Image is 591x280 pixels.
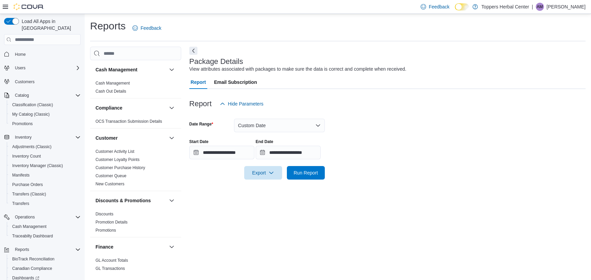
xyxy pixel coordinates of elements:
[96,258,128,263] a: GL Account Totals
[96,157,140,162] a: Customer Loyalty Points
[12,224,46,229] span: Cash Management
[7,100,83,110] button: Classification (Classic)
[7,231,83,241] button: Traceabilty Dashboard
[7,199,83,208] button: Transfers
[96,219,128,225] span: Promotion Details
[9,162,81,170] span: Inventory Manager (Classic)
[9,232,81,240] span: Traceabilty Dashboard
[96,165,145,170] a: Customer Purchase History
[12,172,29,178] span: Manifests
[12,144,51,149] span: Adjustments (Classic)
[9,162,66,170] a: Inventory Manager (Classic)
[9,181,46,189] a: Purchase Orders
[9,110,52,118] a: My Catalog (Classic)
[244,166,282,180] button: Export
[15,247,29,252] span: Reports
[1,133,83,142] button: Inventory
[9,152,81,160] span: Inventory Count
[90,147,181,191] div: Customer
[15,93,29,98] span: Catalog
[96,243,166,250] button: Finance
[12,213,38,221] button: Operations
[19,18,81,31] span: Load All Apps in [GEOGRAPHIC_DATA]
[96,173,126,179] span: Customer Queue
[12,121,33,126] span: Promotions
[7,222,83,231] button: Cash Management
[189,139,209,144] label: Start Date
[9,264,81,273] span: Canadian Compliance
[12,201,29,206] span: Transfers
[9,190,81,198] span: Transfers (Classic)
[96,197,151,204] h3: Discounts & Promotions
[12,256,55,262] span: BioTrack Reconciliation
[96,135,118,141] h3: Customer
[168,134,176,142] button: Customer
[96,81,130,86] a: Cash Management
[12,154,41,159] span: Inventory Count
[294,169,318,176] span: Run Report
[12,233,53,239] span: Traceabilty Dashboard
[9,101,56,109] a: Classification (Classic)
[9,223,49,231] a: Cash Management
[90,256,181,275] div: Finance
[90,117,181,128] div: Compliance
[7,180,83,189] button: Purchase Orders
[9,143,54,151] a: Adjustments (Classic)
[168,104,176,112] button: Compliance
[12,112,50,117] span: My Catalog (Classic)
[9,190,49,198] a: Transfers (Classic)
[9,110,81,118] span: My Catalog (Classic)
[96,266,125,271] a: GL Transactions
[7,189,83,199] button: Transfers (Classic)
[12,50,81,58] span: Home
[96,66,138,73] h3: Cash Management
[96,149,134,154] a: Customer Activity List
[9,171,32,179] a: Manifests
[248,166,278,180] span: Export
[96,211,113,217] span: Discounts
[96,135,166,141] button: Customer
[547,3,586,11] p: [PERSON_NAME]
[15,214,35,220] span: Operations
[9,200,81,208] span: Transfers
[12,133,81,141] span: Inventory
[189,146,254,159] input: Press the down key to open a popover containing a calendar.
[9,223,81,231] span: Cash Management
[7,119,83,129] button: Promotions
[9,101,81,109] span: Classification (Classic)
[12,102,53,108] span: Classification (Classic)
[234,119,325,132] button: Custom Date
[9,143,81,151] span: Adjustments (Classic)
[12,91,81,99] span: Catalog
[12,64,81,72] span: Users
[90,210,181,237] div: Discounts & Promotions
[532,3,533,11] p: |
[7,254,83,264] button: BioTrack Reconciliation
[130,21,164,35] a: Feedback
[7,151,83,161] button: Inventory Count
[12,182,43,187] span: Purchase Orders
[96,157,140,162] span: Customer Loyalty Points
[189,57,243,66] h3: Package Details
[12,78,37,86] a: Customers
[1,91,83,100] button: Catalog
[536,3,544,11] div: Audrey Murphy
[15,52,26,57] span: Home
[12,91,31,99] button: Catalog
[481,3,529,11] p: Toppers Herbal Center
[9,232,56,240] a: Traceabilty Dashboard
[191,75,206,89] span: Report
[9,171,81,179] span: Manifests
[12,64,28,72] button: Users
[12,246,32,254] button: Reports
[12,266,52,271] span: Canadian Compliance
[96,182,124,186] a: New Customers
[1,49,83,59] button: Home
[96,66,166,73] button: Cash Management
[9,255,57,263] a: BioTrack Reconciliation
[7,264,83,273] button: Canadian Compliance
